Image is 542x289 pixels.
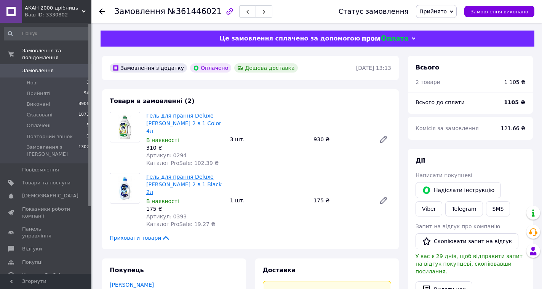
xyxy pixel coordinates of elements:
span: 8906 [78,101,89,108]
span: Замовлення та повідомлення [22,47,91,61]
span: В наявності [146,198,179,204]
span: 121.66 ₴ [501,125,525,131]
span: Доставка [263,266,296,274]
span: Каталог ProSale [22,272,63,279]
button: Скопіювати запит на відгук [416,233,518,249]
div: 175 ₴ [146,205,224,213]
span: АКАН 2000 дрібниць [25,5,82,11]
span: В наявності [146,137,179,143]
a: Гель для прання Deluxe [PERSON_NAME] 2 в 1 Color 4л [146,113,221,134]
button: Замовлення виконано [464,6,534,17]
span: Артикул: 0294 [146,152,187,158]
div: 1 105 ₴ [504,78,525,86]
div: 3 шт. [227,134,311,145]
span: 2 товари [416,79,440,85]
span: Замовлення виконано [470,9,528,15]
span: Каталог ProSale: 19.27 ₴ [146,221,215,227]
span: Артикул: 0393 [146,213,187,220]
input: Пошук [4,27,90,40]
a: Редагувати [376,132,391,147]
a: Гель для прання Deluxe [PERSON_NAME] 2 в 1 Black 2л [146,174,222,195]
a: Редагувати [376,193,391,208]
span: №361446021 [168,7,222,16]
img: Гель для прання Deluxe Enzo 2 в 1 Black 2л [110,176,140,201]
span: Відгуки [22,245,42,252]
span: Прийняті [27,90,50,97]
div: Оплачено [190,63,231,73]
span: Оплачені [27,122,51,129]
span: [DEMOGRAPHIC_DATA] [22,192,78,199]
span: У вас є 29 днів, щоб відправити запит на відгук покупцеві, скопіювавши посилання. [416,253,523,274]
span: 94 [84,90,89,97]
span: Приховати товари [110,234,170,242]
span: Товари в замовленні (2) [110,97,195,105]
span: Товари та послуги [22,179,70,186]
span: Написати покупцеві [416,172,472,178]
div: 930 ₴ [310,134,373,145]
span: 1873 [78,111,89,118]
a: Viber [416,201,442,216]
button: Надіслати інструкцію [416,182,501,198]
div: Статус замовлення [339,8,409,15]
span: Запит на відгук про компанію [416,223,500,229]
div: 175 ₴ [310,195,373,206]
div: Ваш ID: 3330802 [25,11,91,18]
span: Панель управління [22,226,70,239]
span: 1302 [78,144,89,158]
span: Замовлення [22,67,54,74]
span: 3 [86,122,89,129]
span: Покупці [22,259,43,266]
div: 1 шт. [227,195,311,206]
span: Всього до сплати [416,99,465,105]
img: Гель для прання Deluxe Enzo 2 в 1 Color 4л [110,115,140,140]
span: Замовлення з [PERSON_NAME] [27,144,78,158]
a: [PERSON_NAME] [110,282,154,288]
div: 310 ₴ [146,144,224,152]
div: Повернутися назад [99,8,105,15]
time: [DATE] 13:13 [356,65,391,71]
a: Telegram [445,201,483,216]
span: Показники роботи компанії [22,206,70,220]
div: Замовлення з додатку [110,63,187,73]
span: Повідомлення [22,166,59,173]
span: Замовлення [114,7,165,16]
span: Дії [416,157,425,164]
span: Це замовлення сплачено за допомогою [219,35,360,42]
span: Комісія за замовлення [416,125,479,131]
span: Скасовані [27,111,53,118]
span: Каталог ProSale: 102.39 ₴ [146,160,219,166]
span: 0 [86,79,89,86]
span: Покупець [110,266,144,274]
span: Прийнято [419,8,447,15]
span: Нові [27,79,38,86]
span: Виконані [27,101,50,108]
span: 0 [86,133,89,140]
b: 1105 ₴ [504,99,525,105]
span: Повторний звінок [27,133,73,140]
div: Дешева доставка [234,63,297,73]
img: evopay logo [362,35,408,42]
button: SMS [486,201,510,216]
span: Всього [416,64,439,71]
